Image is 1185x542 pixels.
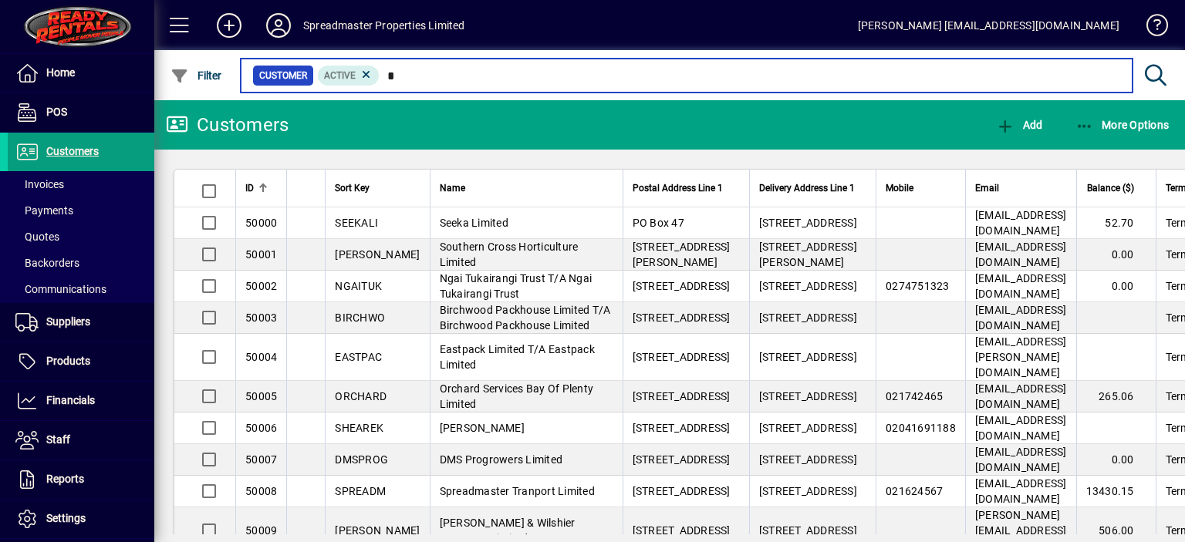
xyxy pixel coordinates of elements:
[992,111,1046,139] button: Add
[1086,180,1148,197] div: Balance ($)
[335,524,420,537] span: [PERSON_NAME]
[170,69,222,82] span: Filter
[324,70,356,81] span: Active
[335,280,382,292] span: NGAITUK
[46,355,90,367] span: Products
[633,390,731,402] span: [STREET_ADDRESS]
[759,311,857,324] span: [STREET_ADDRESS]
[245,311,277,324] span: 50003
[886,180,956,197] div: Mobile
[8,342,154,381] a: Products
[245,351,277,363] span: 50004
[1076,239,1156,271] td: 0.00
[335,390,387,402] span: ORCHARD
[440,382,594,410] span: Orchard Services Bay Of Plenty Limited
[886,390,943,402] span: 021742465
[335,248,420,261] span: [PERSON_NAME]
[633,453,731,466] span: [STREET_ADDRESS]
[886,180,913,197] span: Mobile
[335,217,378,229] span: SEEKALI
[15,257,79,269] span: Backorders
[440,343,595,371] span: Eastpack Limited T/A Eastpack Limited
[1072,111,1173,139] button: More Options
[15,178,64,190] span: Invoices
[8,421,154,460] a: Staff
[245,180,277,197] div: ID
[254,12,303,39] button: Profile
[335,351,382,363] span: EASTPAC
[8,54,154,93] a: Home
[759,524,857,537] span: [STREET_ADDRESS]
[633,180,723,197] span: Postal Address Line 1
[259,68,307,83] span: Customer
[46,433,70,446] span: Staff
[46,315,90,328] span: Suppliers
[1087,180,1134,197] span: Balance ($)
[858,13,1119,38] div: [PERSON_NAME] [EMAIL_ADDRESS][DOMAIN_NAME]
[245,422,277,434] span: 50006
[335,485,386,497] span: SPREADM
[167,62,226,89] button: Filter
[759,390,857,402] span: [STREET_ADDRESS]
[46,473,84,485] span: Reports
[633,311,731,324] span: [STREET_ADDRESS]
[8,250,154,276] a: Backorders
[633,485,731,497] span: [STREET_ADDRESS]
[440,217,508,229] span: Seeka Limited
[1075,119,1170,131] span: More Options
[440,180,465,197] span: Name
[8,382,154,420] a: Financials
[8,93,154,132] a: POS
[8,303,154,342] a: Suppliers
[46,66,75,79] span: Home
[440,304,611,332] span: Birchwood Packhouse Limited T/A Birchwood Packhouse Limited
[440,180,613,197] div: Name
[633,422,731,434] span: [STREET_ADDRESS]
[8,460,154,499] a: Reports
[759,422,857,434] span: [STREET_ADDRESS]
[759,453,857,466] span: [STREET_ADDRESS]
[335,422,383,434] span: SHEAREK
[1076,271,1156,302] td: 0.00
[8,197,154,224] a: Payments
[440,453,563,466] span: DMS Progrowers Limited
[975,382,1067,410] span: [EMAIL_ADDRESS][DOMAIN_NAME]
[975,180,1067,197] div: Email
[204,12,254,39] button: Add
[1076,381,1156,412] td: 265.06
[633,280,731,292] span: [STREET_ADDRESS]
[440,422,525,434] span: [PERSON_NAME]
[46,106,67,118] span: POS
[975,477,1067,505] span: [EMAIL_ADDRESS][DOMAIN_NAME]
[166,113,289,137] div: Customers
[975,241,1067,268] span: [EMAIL_ADDRESS][DOMAIN_NAME]
[8,500,154,538] a: Settings
[759,351,857,363] span: [STREET_ADDRESS]
[440,485,595,497] span: Spreadmaster Tranport Limited
[46,145,99,157] span: Customers
[633,351,731,363] span: [STREET_ADDRESS]
[1076,444,1156,476] td: 0.00
[759,485,857,497] span: [STREET_ADDRESS]
[46,512,86,524] span: Settings
[245,248,277,261] span: 50001
[440,241,579,268] span: Southern Cross Horticulture Limited
[886,485,943,497] span: 021624567
[335,311,385,324] span: BIRCHWO
[245,524,277,537] span: 50009
[15,204,73,217] span: Payments
[1076,207,1156,239] td: 52.70
[975,209,1067,237] span: [EMAIL_ADDRESS][DOMAIN_NAME]
[975,304,1067,332] span: [EMAIL_ADDRESS][DOMAIN_NAME]
[303,13,464,38] div: Spreadmaster Properties Limited
[633,241,731,268] span: [STREET_ADDRESS][PERSON_NAME]
[245,180,254,197] span: ID
[335,453,388,466] span: DMSPROG
[15,283,106,295] span: Communications
[759,217,857,229] span: [STREET_ADDRESS]
[1135,3,1166,53] a: Knowledge Base
[335,180,370,197] span: Sort Key
[245,390,277,402] span: 50005
[245,217,277,229] span: 50000
[245,485,277,497] span: 50008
